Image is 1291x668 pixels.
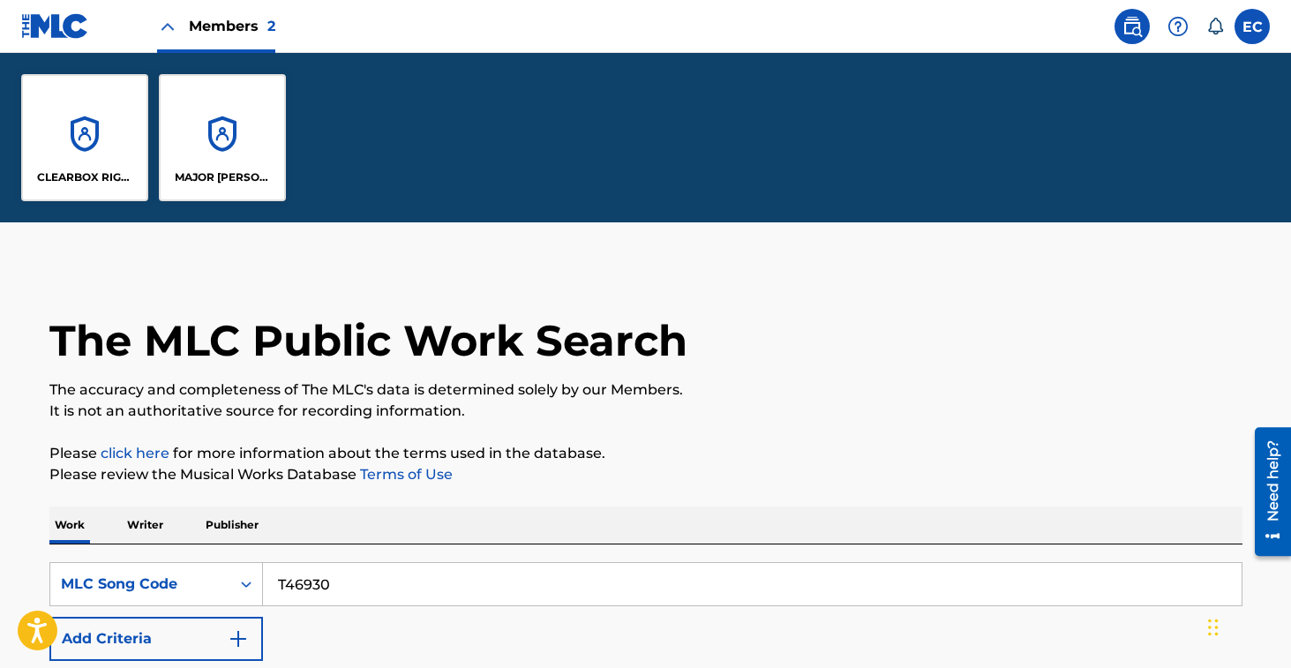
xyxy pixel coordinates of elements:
img: MLC Logo [21,13,89,39]
p: Writer [122,507,169,544]
a: AccountsMAJOR [PERSON_NAME] MUSIC, INC. [159,74,286,201]
p: Please for more information about the terms used in the database. [49,443,1242,464]
img: Close [157,16,178,37]
div: Help [1160,9,1196,44]
p: Publisher [200,507,264,544]
h1: The MLC Public Work Search [49,314,687,367]
span: Members [189,16,275,36]
div: User Menu [1235,9,1270,44]
button: Add Criteria [49,617,263,661]
p: Please review the Musical Works Database [49,464,1242,485]
a: Public Search [1115,9,1150,44]
div: MLC Song Code [61,574,220,595]
p: CLEARBOX RIGHTS LLC [37,169,133,185]
a: Terms of Use [357,466,453,483]
div: Drag [1208,601,1219,654]
p: Work [49,507,90,544]
p: MAJOR BOB MUSIC, INC. [175,169,271,185]
img: search [1122,16,1143,37]
iframe: Resource Center [1242,420,1291,562]
iframe: Chat Widget [1203,583,1291,668]
span: 2 [267,18,275,34]
a: AccountsCLEARBOX RIGHTS LLC [21,74,148,201]
img: help [1167,16,1189,37]
div: Notifications [1206,18,1224,35]
img: 9d2ae6d4665cec9f34b9.svg [228,628,249,649]
a: click here [101,445,169,462]
p: It is not an authoritative source for recording information. [49,401,1242,422]
p: The accuracy and completeness of The MLC's data is determined solely by our Members. [49,379,1242,401]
